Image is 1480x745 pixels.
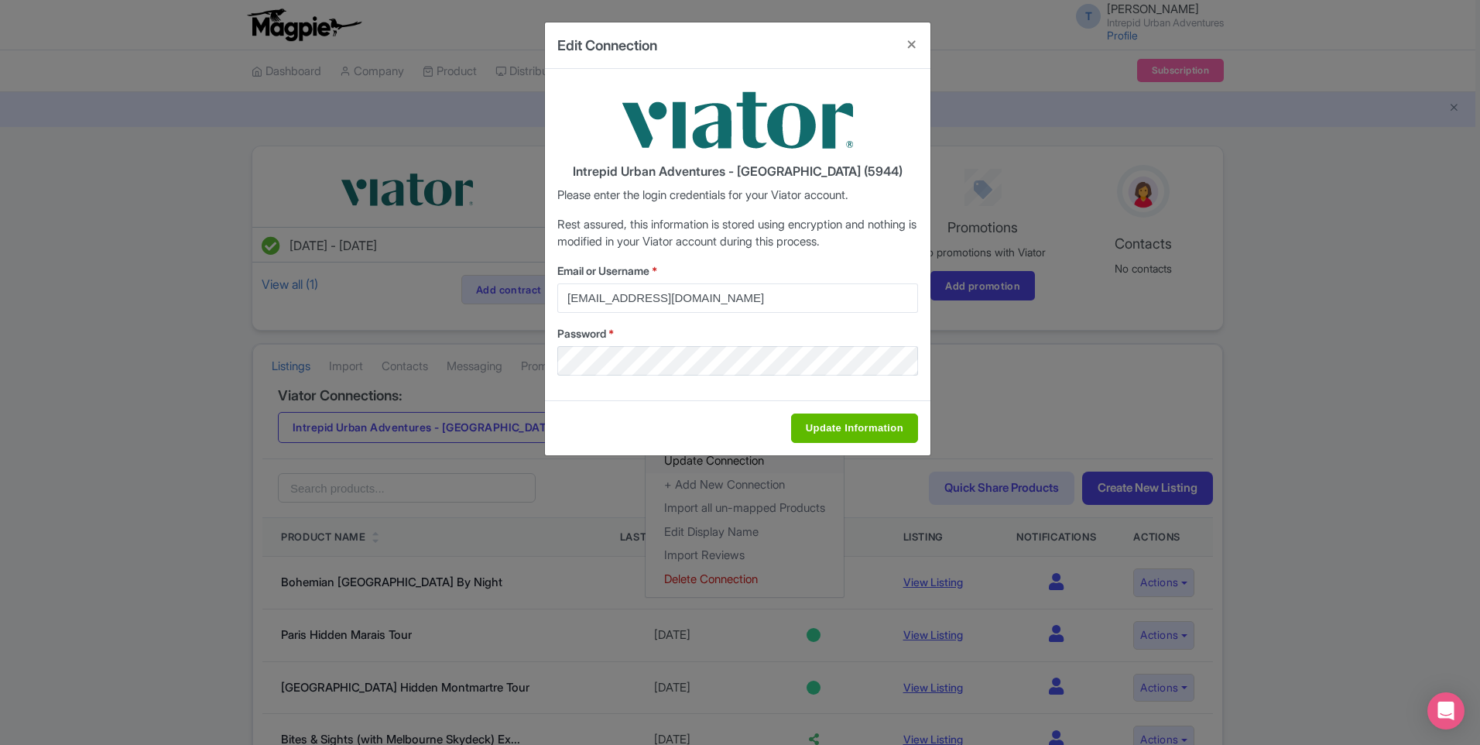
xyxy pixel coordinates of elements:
p: Please enter the login credentials for your Viator account. [557,187,918,204]
input: Update Information [791,414,918,443]
span: Password [557,327,606,340]
button: Close [893,22,930,67]
h4: Intrepid Urban Adventures - [GEOGRAPHIC_DATA] (5944) [557,165,918,179]
p: Rest assured, this information is stored using encryption and nothing is modified in your Viator ... [557,216,918,251]
span: Email or Username [557,264,649,277]
h4: Edit Connection [557,35,657,56]
img: viator-9033d3fb01e0b80761764065a76b653a.png [622,81,854,159]
div: Open Intercom Messenger [1427,692,1465,730]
